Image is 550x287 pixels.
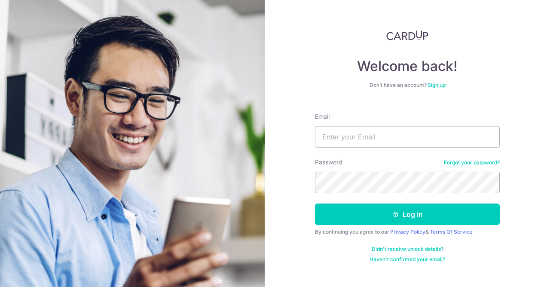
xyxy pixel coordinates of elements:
[315,112,330,121] label: Email
[315,228,500,235] div: By continuing you agree to our &
[370,256,445,263] a: Haven't confirmed your email?
[430,228,473,235] a: Terms Of Service
[315,58,500,75] h4: Welcome back!
[428,82,446,88] a: Sign up
[315,158,342,167] label: Password
[444,159,500,166] a: Forgot your password?
[315,82,500,89] div: Don’t have an account?
[315,204,500,225] button: Log in
[390,228,425,235] a: Privacy Policy
[372,246,443,253] a: Didn't receive unlock details?
[315,126,500,148] input: Enter your Email
[386,30,428,40] img: CardUp Logo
